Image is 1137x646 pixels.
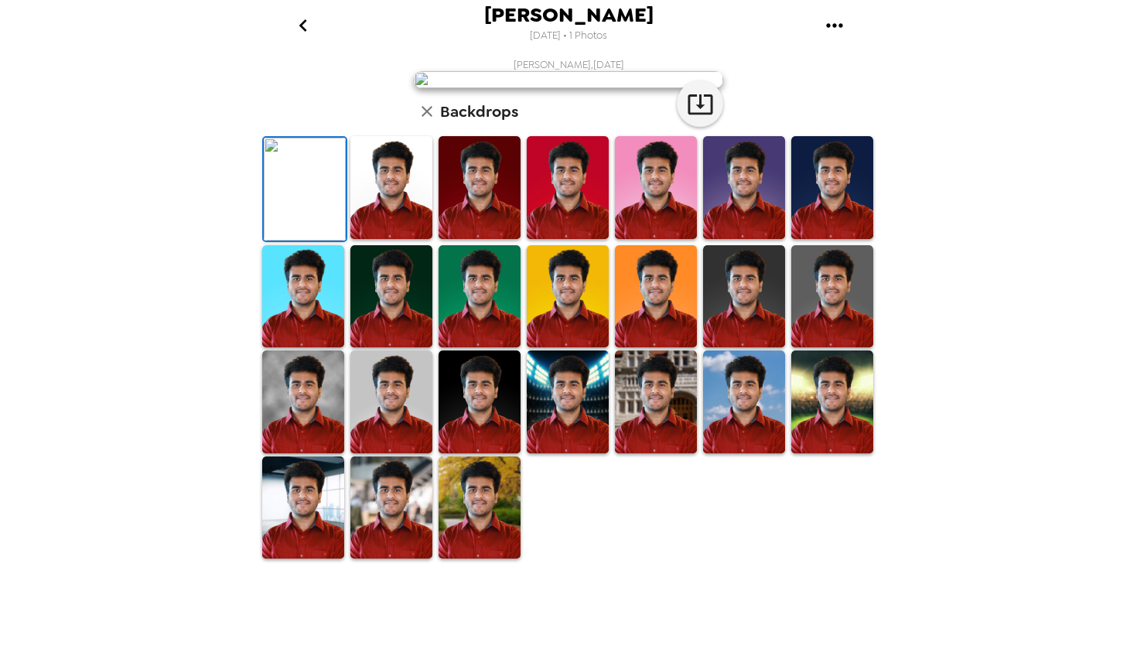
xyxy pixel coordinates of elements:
[414,71,723,88] img: user
[484,5,654,26] span: [PERSON_NAME]
[440,99,518,124] h6: Backdrops
[264,138,346,241] img: Original
[530,26,607,46] span: [DATE] • 1 Photos
[514,58,624,71] span: [PERSON_NAME] , [DATE]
